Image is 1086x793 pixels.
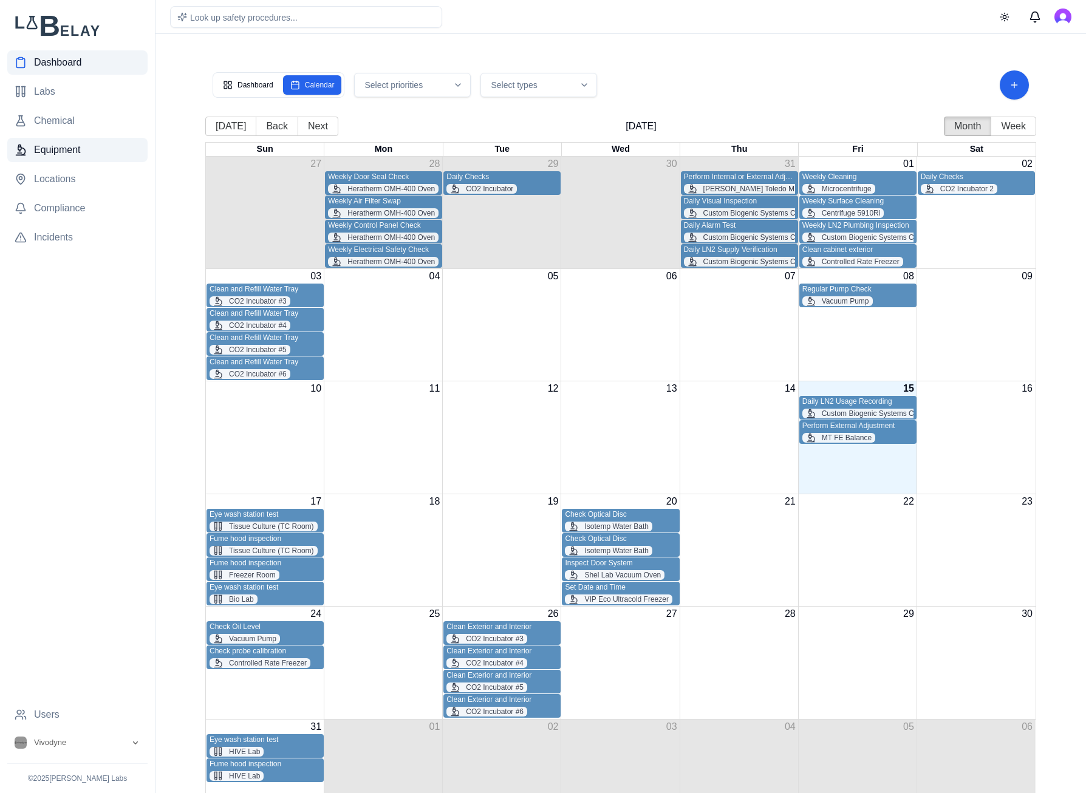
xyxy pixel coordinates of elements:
div: Perform Internal or External Adjustment [684,172,795,194]
span: [DATE] [338,119,944,134]
button: 13 [666,381,677,396]
div: Clean Exterior and Interior [446,647,558,656]
span: CO2 Incubator #3 [229,296,287,306]
span: Users [34,707,60,722]
button: 03 [310,269,321,284]
div: Weekly Door Seal Check [328,172,439,182]
div: Daily Visual Inspection [684,197,795,218]
button: CO2 Incubator #6 [446,707,527,716]
span: Vivodyne [34,737,66,748]
div: Daily LN2 Supply Verification [684,245,795,254]
a: Compliance [7,196,148,220]
a: Add Task [1000,70,1029,100]
div: Daily Checks [921,172,1032,194]
button: 31 [785,157,796,171]
button: 12 [548,381,559,396]
div: Inspect Door System [565,559,676,580]
button: Open user button [1054,9,1071,26]
span: Heratherm OMH-400 Oven [347,208,435,218]
span: VIP Eco Ultracold Freezer [584,594,669,604]
div: Clean and Refill Water Tray [210,333,321,342]
div: Daily LN2 Usage Recording [802,397,914,418]
button: Heratherm OMH-400 Oven [328,184,439,194]
button: HIVE Lab [210,771,264,781]
button: +2 more [799,268,832,277]
span: CO2 Incubator #4 [229,321,287,330]
span: HIVE Lab [229,771,260,781]
button: 25 [429,607,440,621]
button: Month [944,117,991,136]
div: Fume hood inspection [210,534,321,556]
span: Controlled Rate Freezer [229,658,307,668]
span: Fri [852,144,863,154]
a: Users [7,703,148,727]
button: 01 [429,720,440,734]
div: Perform Internal or External Adjustment [684,172,795,182]
div: Eye wash station test [210,510,321,519]
div: Fume hood inspection [210,559,321,580]
button: Shel Lab Vacuum Oven [565,570,664,580]
button: [DATE] [205,117,256,136]
div: Eye wash station test [210,735,321,744]
button: CO2 Incubator #3 [210,296,290,306]
button: 24 [310,607,321,621]
button: 23 [1022,494,1033,509]
div: Clean Exterior and Interior [446,647,558,668]
span: Custom Biogenic Systems Cryopreservation [822,233,965,242]
button: Bio Lab [210,594,258,604]
button: Heratherm OMH-400 Oven [328,233,439,242]
div: Weekly Surface Cleaning [802,197,914,206]
div: Weekly Air Filter Swap [328,197,439,206]
button: [PERSON_NAME] Toledo MR304 Balance [684,184,844,194]
button: 28 [785,607,796,621]
div: Perform External Adjustment [802,421,914,431]
button: Custom Biogenic Systems Cryopreservation [802,409,968,418]
button: Dashboard [216,75,281,95]
span: Select priorities [364,79,423,91]
div: Weekly Door Seal Check [328,172,439,194]
button: MT FE Balance [802,433,875,443]
div: Regular Pump Check [802,285,914,306]
img: Lois Tolvinski [1054,9,1071,26]
img: Lab Belay Logo [7,15,148,36]
button: Custom Biogenic Systems Cryopreservation [684,257,850,267]
img: Vivodyne [15,737,27,749]
div: Eye wash station test [210,583,321,592]
button: Heratherm OMH-400 Oven [328,208,439,218]
button: Back [256,117,298,136]
button: +4 more [681,268,713,277]
span: CO2 Incubator 2 [940,184,994,194]
div: Clean Exterior and Interior [446,671,558,692]
div: Weekly Surface Cleaning [802,197,914,218]
span: Sun [257,144,273,154]
button: Controlled Rate Freezer [210,658,310,668]
div: Weekly Control Panel Check [328,221,439,242]
p: © 2025 [PERSON_NAME] Labs [7,774,148,783]
button: Microcentrifuge [802,184,875,194]
button: CO2 Incubator #4 [210,321,290,330]
span: Equipment [34,143,81,157]
span: Microcentrifuge [822,184,872,194]
span: Shel Lab Vacuum Oven [584,570,661,580]
button: CO2 Incubator #5 [446,682,527,692]
div: Clean and Refill Water Tray [210,309,321,318]
button: Calendar [283,75,342,95]
span: Heratherm OMH-400 Oven [347,233,435,242]
span: Freezer Room [229,570,276,580]
span: Controlled Rate Freezer [822,257,900,267]
div: Weekly Cleaning [802,172,914,194]
div: Clean Exterior and Interior [446,622,558,631]
div: Fume hood inspection [210,534,321,543]
div: Daily Alarm Test [684,221,795,230]
button: 09 [1022,269,1033,284]
button: 28 [429,157,440,171]
button: 01 [903,157,914,171]
div: Clean Exterior and Interior [446,671,558,680]
button: 07 [785,269,796,284]
span: Vacuum Pump [229,634,276,644]
div: Clean cabinet exterior [802,245,914,254]
button: Custom Biogenic Systems Cryopreservation [802,233,968,242]
span: Vacuum Pump [822,296,869,306]
span: CO2 Incubator #6 [466,707,524,716]
button: HIVE Lab [210,747,264,757]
